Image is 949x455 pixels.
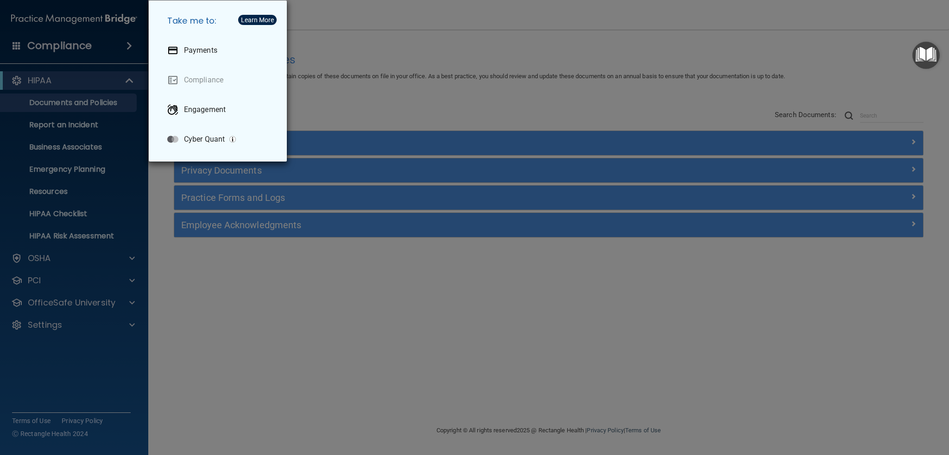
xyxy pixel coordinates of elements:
[160,37,279,63] a: Payments
[241,17,274,23] div: Learn More
[912,42,940,69] button: Open Resource Center
[160,8,279,34] h5: Take me to:
[184,105,226,114] p: Engagement
[789,390,938,426] iframe: Drift Widget Chat Controller
[160,126,279,152] a: Cyber Quant
[184,135,225,144] p: Cyber Quant
[160,97,279,123] a: Engagement
[184,46,217,55] p: Payments
[160,67,279,93] a: Compliance
[238,15,277,25] button: Learn More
